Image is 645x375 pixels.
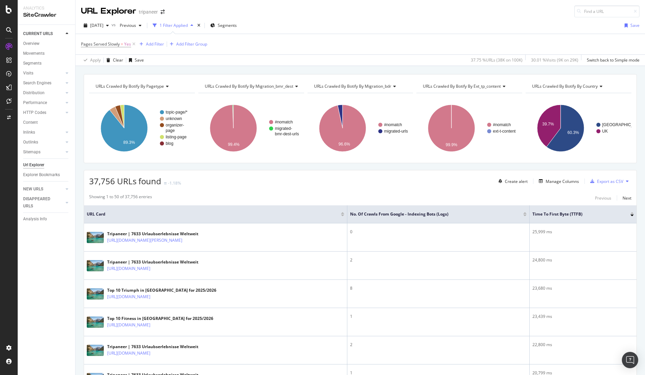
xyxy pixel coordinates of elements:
span: Time To First Byte (TTFB) [532,211,620,217]
div: Save [630,22,640,28]
text: 99.4% [228,142,239,147]
div: 8 [350,285,527,291]
span: 37,756 URLs found [89,175,161,187]
div: Tripaneer | 7633 Urlaubserlebnisse Weltweit [107,259,198,265]
svg: A chart. [526,99,631,158]
div: NEW URLS [23,186,43,193]
a: [URL][DOMAIN_NAME][PERSON_NAME] [107,237,182,244]
div: Add Filter Group [176,41,207,47]
h4: URLs Crawled By Botify By pagetype [94,81,189,92]
div: Showing 1 to 50 of 37,756 entries [89,194,152,202]
div: 24,800 ms [532,257,634,263]
div: Outlinks [23,139,38,146]
div: Url Explorer [23,161,44,169]
text: #nomatch [275,120,293,124]
h4: URLs Crawled By Botify By migration_bdr [313,81,407,92]
div: Previous [595,195,611,201]
a: Distribution [23,89,64,97]
button: Clear [104,55,123,66]
h4: URLs Crawled By Botify By migration_bmr_dest [203,81,303,92]
button: Manage Columns [536,177,579,185]
svg: A chart. [89,99,195,158]
a: Url Explorer [23,161,70,169]
div: Switch back to Simple mode [587,57,640,63]
a: Outlinks [23,139,64,146]
text: UK [602,129,608,134]
div: times [196,22,202,29]
text: page [166,128,175,133]
div: Next [623,195,631,201]
div: 2 [350,342,527,348]
div: Segments [23,60,42,67]
div: SiteCrawler [23,11,70,19]
div: arrow-right-arrow-left [161,10,165,14]
img: main image [87,260,104,271]
div: CURRENT URLS [23,30,53,37]
a: Performance [23,99,64,106]
span: URLs Crawled By Botify By migration_bdr [314,83,391,89]
button: Switch back to Simple mode [584,55,640,66]
text: migrated-urls [384,129,408,134]
a: Sitemaps [23,149,64,156]
text: 60.3% [567,130,579,135]
button: 1 Filter Applied [150,20,196,31]
div: Open Intercom Messenger [622,352,638,368]
div: 37.75 % URLs ( 38K on 100K ) [471,57,523,63]
a: Overview [23,40,70,47]
div: Tripaneer | 7633 Urlaubserlebnisse Weltweit [107,231,212,237]
div: 1 Filter Applied [160,22,188,28]
img: main image [87,317,104,328]
a: NEW URLS [23,186,64,193]
div: 22,800 ms [532,342,634,348]
img: main image [87,288,104,300]
div: HTTP Codes [23,109,46,116]
div: Performance [23,99,47,106]
div: Explorer Bookmarks [23,171,60,178]
span: Yes [124,39,131,49]
text: #nomatch [384,122,402,127]
div: Inlinks [23,129,35,136]
text: migrated- [275,126,292,131]
text: #nomatch [493,122,511,127]
span: URL Card [87,211,339,217]
h4: URLs Crawled By Botify By country [531,81,625,92]
button: Export as CSV [588,176,623,187]
span: Pages Served Slowly [81,41,120,47]
span: URLs Crawled By Botify By migration_bmr_dest [205,83,293,89]
text: 39.7% [542,122,554,126]
span: vs [112,22,117,28]
div: A chart. [308,99,413,158]
button: Next [623,194,631,202]
div: 23,680 ms [532,285,634,291]
svg: A chart. [416,99,522,158]
div: Export as CSV [597,178,623,184]
button: Previous [595,194,611,202]
a: Inlinks [23,129,64,136]
button: Add Filter [137,40,164,48]
a: [URL][DOMAIN_NAME] [107,350,150,357]
a: [URL][DOMAIN_NAME] [107,293,150,300]
a: DISAPPEARED URLS [23,195,64,210]
a: HTTP Codes [23,109,64,116]
div: Manage Columns [546,178,579,184]
button: Apply [81,55,101,66]
text: ext-t-content [493,129,516,134]
input: Find a URL [574,5,640,17]
div: Search Engines [23,80,51,87]
a: Content [23,119,70,126]
div: Clear [113,57,123,63]
a: Analysis Info [23,216,70,223]
span: = [121,41,123,47]
div: 25,999 ms [532,229,634,235]
text: bmr-dest-urls [275,132,299,136]
a: [URL][DOMAIN_NAME] [107,322,150,328]
div: 30.01 % Visits ( 9K on 29K ) [531,57,578,63]
div: Save [135,57,144,63]
div: 1 [350,313,527,320]
button: Save [622,20,640,31]
div: URL Explorer [81,5,136,17]
a: Visits [23,70,64,77]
